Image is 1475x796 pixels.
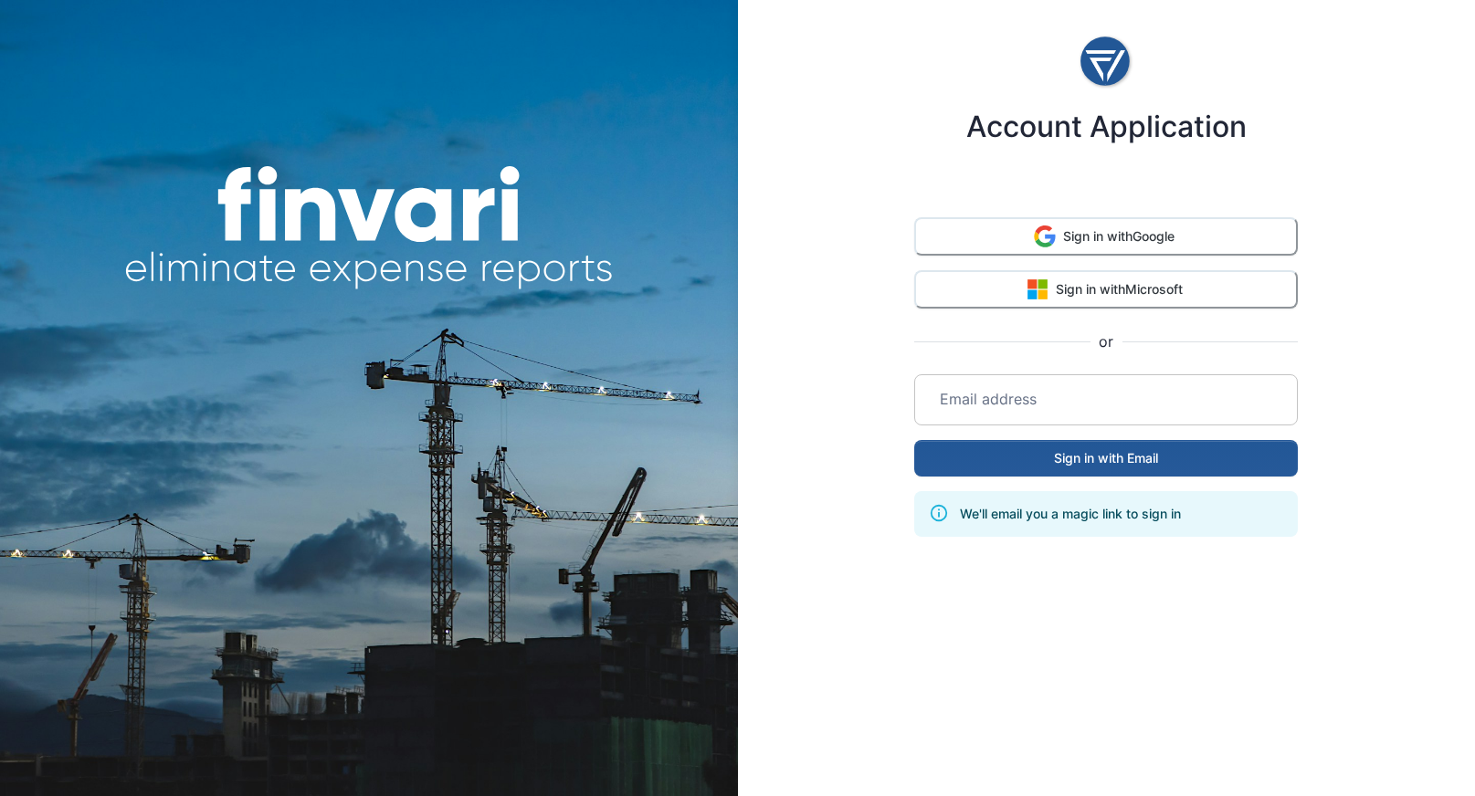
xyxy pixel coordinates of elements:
button: Sign in withMicrosoft [914,270,1298,309]
button: Sign in withGoogle [914,217,1298,256]
img: finvari headline [124,166,614,290]
button: Sign in with Email [914,440,1298,477]
img: logo [1079,29,1133,95]
span: or [1090,330,1122,352]
h4: Account Application [966,110,1247,144]
div: We'll email you a magic link to sign in [960,497,1181,531]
